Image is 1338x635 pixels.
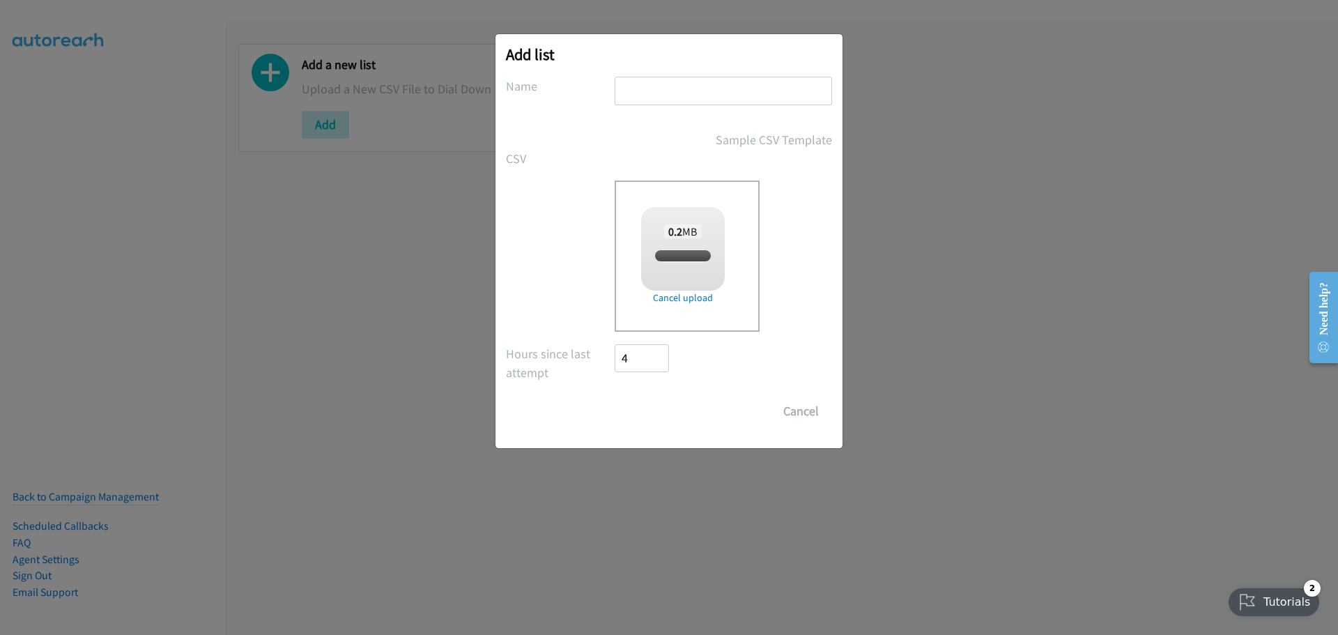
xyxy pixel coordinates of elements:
button: Cancel [770,397,832,425]
a: Cancel upload [641,291,725,305]
span: split_3.csv [659,250,706,263]
label: Hours since last attempt [506,344,615,382]
iframe: Checklist [1220,574,1328,625]
strong: 0.2 [668,224,682,238]
label: Name [506,77,615,95]
span: MB [664,224,702,238]
h2: Add list [506,45,832,64]
a: Sample CSV Template [716,130,832,149]
iframe: Resource Center [1298,262,1338,373]
label: CSV [506,149,615,168]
